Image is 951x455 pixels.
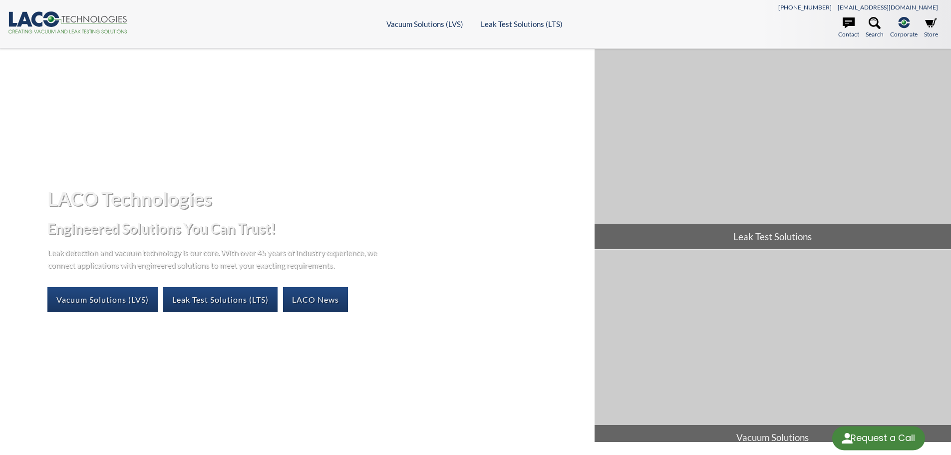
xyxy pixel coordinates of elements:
h1: LACO Technologies [47,186,586,211]
div: Request a Call [832,427,925,451]
img: round button [839,431,855,447]
a: LACO News [283,287,348,312]
span: Leak Test Solutions [595,224,951,249]
a: Vacuum Solutions (LVS) [47,287,158,312]
a: [EMAIL_ADDRESS][DOMAIN_NAME] [838,3,938,11]
p: Leak detection and vacuum technology is our core. With over 45 years of industry experience, we c... [47,246,382,271]
a: Vacuum Solutions [595,250,951,450]
a: Store [924,17,938,39]
a: Leak Test Solutions [595,49,951,249]
a: Vacuum Solutions (LVS) [386,19,463,28]
h2: Engineered Solutions You Can Trust! [47,219,586,238]
a: Search [866,17,884,39]
a: [PHONE_NUMBER] [778,3,832,11]
a: Leak Test Solutions (LTS) [481,19,563,28]
div: Request a Call [851,427,915,450]
span: Vacuum Solutions [595,425,951,450]
a: Leak Test Solutions (LTS) [163,287,278,312]
a: Contact [838,17,859,39]
span: Corporate [890,29,918,39]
